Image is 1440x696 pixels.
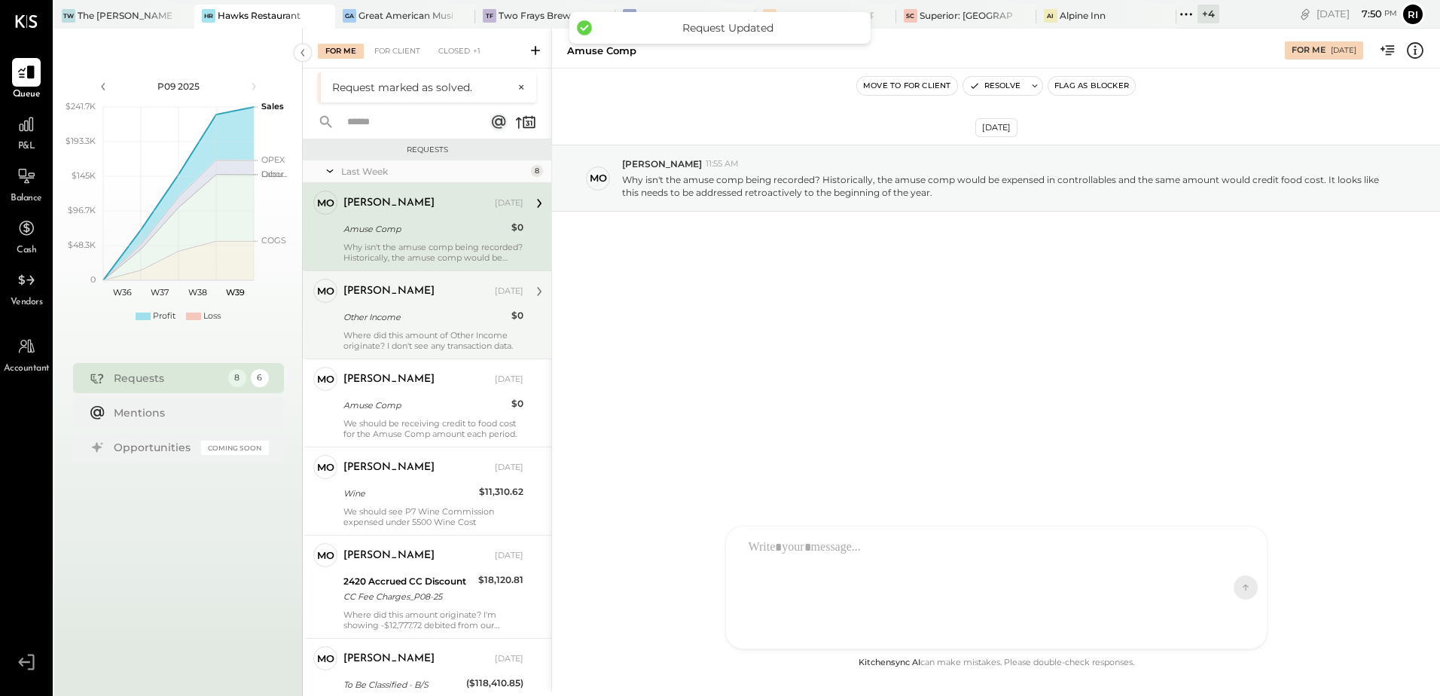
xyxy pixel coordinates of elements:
div: Superior: [GEOGRAPHIC_DATA] [920,9,1014,22]
text: $193.3K [66,136,96,146]
span: +1 [473,46,481,56]
button: Ri [1401,2,1425,26]
text: W38 [188,287,206,298]
text: COGS [261,235,286,246]
span: [PERSON_NAME] [622,157,702,170]
a: Balance [1,162,52,206]
div: [DATE] [495,550,523,562]
text: $145K [72,170,96,181]
span: Cash [17,244,36,258]
div: For Me [1292,44,1326,56]
div: mo [317,284,334,298]
div: Where did this amount of Other Income originate? I don't see any transaction data. [343,330,523,351]
text: $241.7K [66,101,96,111]
text: Sales [261,101,284,111]
div: ($118,410.85) [466,676,523,691]
text: $48.3K [68,240,96,250]
text: W39 [225,287,244,298]
text: Occu... [261,169,287,179]
div: 6 [251,369,269,387]
text: W36 [112,287,131,298]
div: Wine [343,486,474,501]
div: GA [343,9,356,23]
a: Cash [1,214,52,258]
div: Coming Soon [201,441,269,455]
div: mo [317,196,334,210]
div: [DATE] [495,374,523,386]
div: Requests [310,145,544,155]
div: For Me [318,44,364,59]
p: Why isn't the amuse comp being recorded? Historically, the amuse comp would be expensed in contro... [622,173,1388,199]
div: Hawks Provisions & Public House [779,9,873,22]
div: copy link [1298,6,1313,22]
div: [DATE] [495,197,523,209]
div: Great American Music Hall [358,9,453,22]
button: Flag as Blocker [1048,77,1135,95]
div: Amuse Comp [343,221,507,237]
div: mo [590,171,607,185]
div: Amuse Comp [343,398,507,413]
span: Vendors [11,296,43,310]
div: + 4 [1197,5,1219,23]
div: $0 [511,220,523,235]
div: Profit [153,310,175,322]
div: Where did this amount originate? I'm showing -$12,777.72 debited from our account on [DATE] [343,609,523,630]
div: HR [202,9,215,23]
div: mo [317,372,334,386]
div: [DATE] [975,118,1017,137]
div: SW [623,9,636,23]
text: 0 [90,274,96,285]
div: Loss [203,310,221,322]
div: Amuse Comp [567,44,636,58]
div: [PERSON_NAME] [343,460,435,475]
text: $96.7K [68,205,96,215]
div: $0 [511,308,523,323]
div: [DATE] [495,653,523,665]
a: P&L [1,110,52,154]
span: Queue [13,88,41,102]
span: Balance [11,192,42,206]
div: We should see P7 Wine Commission expensed under 5500 Wine Cost [343,506,523,527]
div: We should be receiving credit to food cost for the Amuse Comp amount each period. [343,418,523,439]
div: Other Income [343,310,507,325]
div: [PERSON_NAME] [343,284,435,299]
div: mo [317,652,334,666]
div: Request Updated [599,21,856,35]
div: TW [62,9,75,23]
span: P&L [18,140,35,154]
div: $11,310.62 [479,484,523,499]
div: [PERSON_NAME] [343,196,435,211]
div: Hawks Restaurant [218,9,301,22]
text: W37 [151,287,169,298]
div: [DATE] [495,285,523,298]
div: To Be Classified - B/S [343,677,462,692]
div: [PERSON_NAME] [343,652,435,667]
div: Last Week [341,165,527,178]
div: $0 [511,396,523,411]
span: Accountant [4,362,50,376]
div: Mentions [114,405,261,420]
div: [DATE] [1316,7,1397,21]
div: SC [904,9,917,23]
div: The [PERSON_NAME] [78,9,172,22]
a: Vendors [1,266,52,310]
text: OPEX [261,154,285,165]
div: [PERSON_NAME] [343,548,435,563]
div: Alpine Inn [1060,9,1106,22]
div: HP [763,9,776,23]
div: 2420 Accrued CC Discount [343,574,474,589]
div: For Client [367,44,428,59]
div: Why isn't the amuse comp being recorded? Historically, the amuse comp would be expensed in contro... [343,242,523,263]
div: P09 2025 [114,80,243,93]
div: $18,120.81 [478,572,523,588]
button: × [510,81,525,94]
div: TF [483,9,496,23]
div: Requests [114,371,221,386]
div: [PERSON_NAME] [343,372,435,387]
button: Resolve [963,77,1027,95]
div: Request marked as solved. [332,80,510,95]
div: Two Frays Brewery [499,9,585,22]
div: mo [317,548,334,563]
div: mo [317,460,334,475]
div: Opportunities [114,440,194,455]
